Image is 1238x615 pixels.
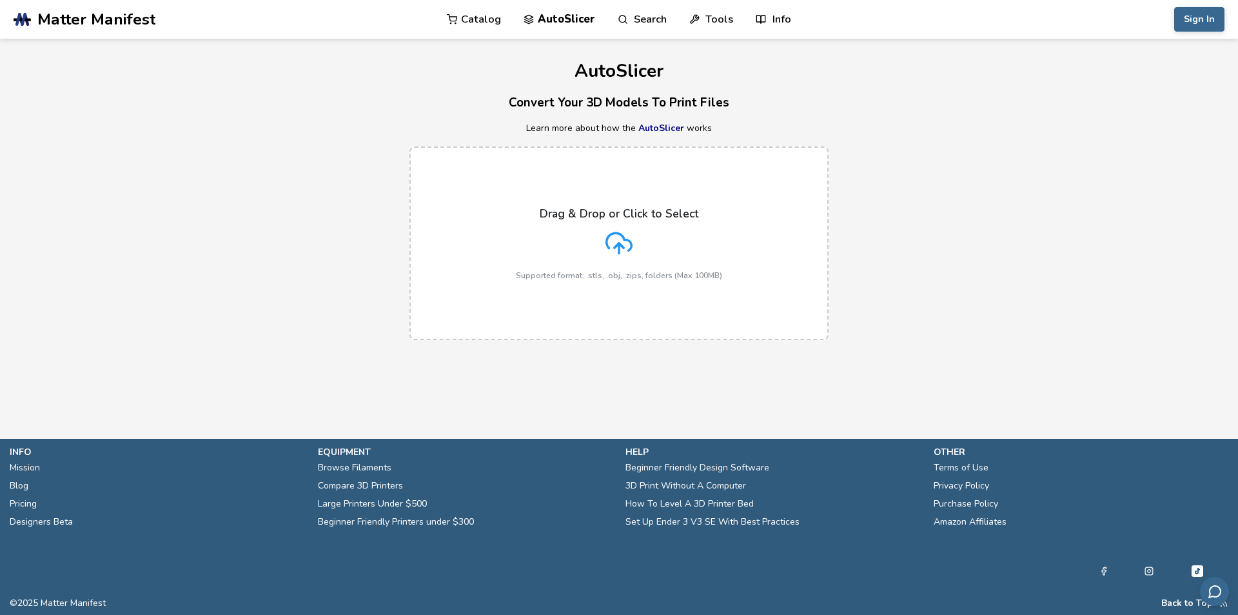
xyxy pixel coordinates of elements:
a: Blog [10,477,28,495]
p: equipment [318,445,613,459]
a: Privacy Policy [934,477,989,495]
a: Tiktok [1190,563,1205,579]
a: Facebook [1099,563,1108,579]
p: help [625,445,921,459]
button: Send feedback via email [1200,577,1229,606]
a: How To Level A 3D Printer Bed [625,495,754,513]
button: Back to Top [1161,598,1213,609]
a: Set Up Ender 3 V3 SE With Best Practices [625,513,800,531]
a: Pricing [10,495,37,513]
a: Instagram [1145,563,1154,579]
a: Beginner Friendly Design Software [625,459,769,477]
a: AutoSlicer [638,122,684,134]
a: Compare 3D Printers [318,477,403,495]
a: Large Printers Under $500 [318,495,427,513]
a: Amazon Affiliates [934,513,1007,531]
p: info [10,445,305,459]
p: Supported format: .stls, .obj, .zips, folders (Max 100MB) [516,271,722,280]
a: Browse Filaments [318,459,391,477]
a: Designers Beta [10,513,73,531]
p: other [934,445,1229,459]
p: Drag & Drop or Click to Select [540,207,698,220]
button: Sign In [1174,7,1224,32]
span: Matter Manifest [37,10,155,28]
a: Purchase Policy [934,495,998,513]
a: 3D Print Without A Computer [625,477,746,495]
a: Beginner Friendly Printers under $300 [318,513,474,531]
span: © 2025 Matter Manifest [10,598,106,609]
a: Mission [10,459,40,477]
a: Terms of Use [934,459,988,477]
a: RSS Feed [1219,598,1228,609]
